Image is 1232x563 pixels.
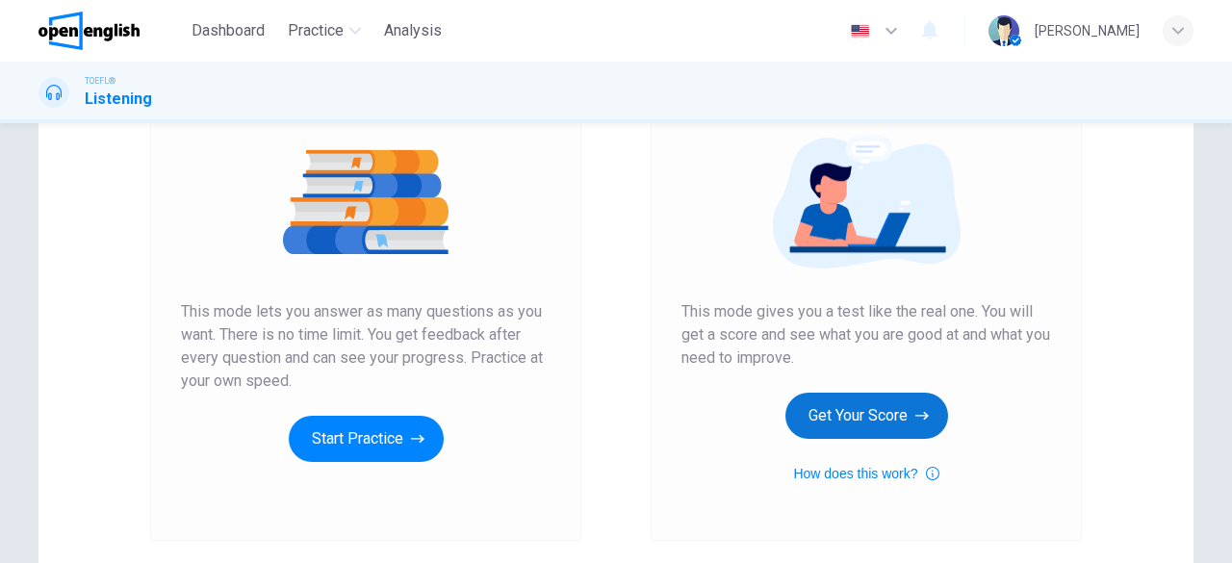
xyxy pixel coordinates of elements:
[289,416,444,462] button: Start Practice
[181,300,551,393] span: This mode lets you answer as many questions as you want. There is no time limit. You get feedback...
[85,74,115,88] span: TOEFL®
[184,13,272,48] button: Dashboard
[848,24,872,38] img: en
[280,13,369,48] button: Practice
[85,88,152,111] h1: Listening
[384,19,442,42] span: Analysis
[1035,19,1140,42] div: [PERSON_NAME]
[38,12,184,50] a: OpenEnglish logo
[793,462,938,485] button: How does this work?
[38,12,140,50] img: OpenEnglish logo
[785,393,948,439] button: Get Your Score
[376,13,449,48] button: Analysis
[288,19,344,42] span: Practice
[192,19,265,42] span: Dashboard
[988,15,1019,46] img: Profile picture
[681,300,1051,370] span: This mode gives you a test like the real one. You will get a score and see what you are good at a...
